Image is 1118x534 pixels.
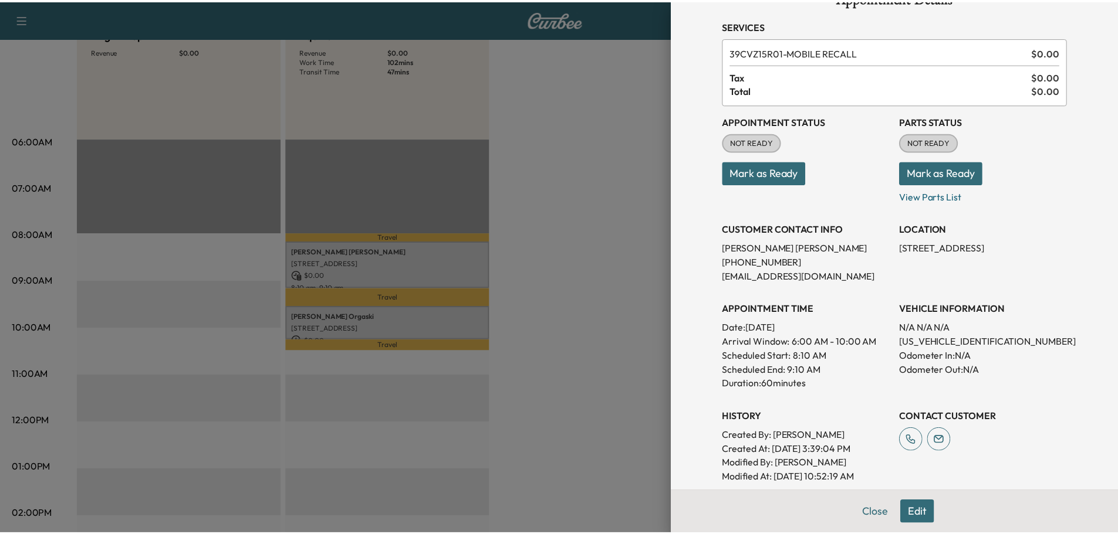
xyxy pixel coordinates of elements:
[906,185,1075,203] p: View Parts List
[728,161,812,185] button: Mark as Ready
[728,471,897,485] p: Modified At : [DATE] 10:52:19 AM
[735,69,1039,83] span: Tax
[728,443,897,457] p: Created At : [DATE] 3:39:04 PM
[906,335,1075,349] p: [US_VEHICLE_IDENTIFICATION_NUMBER]
[906,410,1075,424] h3: CONTACT CUSTOMER
[906,302,1075,316] h3: VEHICLE INFORMATION
[735,83,1039,97] span: Total
[728,410,897,424] h3: History
[728,222,897,236] h3: CUSTOMER CONTACT INFO
[906,222,1075,236] h3: LOCATION
[728,255,897,269] p: [PHONE_NUMBER]
[728,457,897,471] p: Modified By : [PERSON_NAME]
[728,321,897,335] p: Date: [DATE]
[907,137,964,148] span: NOT READY
[728,19,1075,33] h3: Services
[907,501,941,525] button: Edit
[728,349,797,363] p: Scheduled Start:
[906,241,1075,255] p: [STREET_ADDRESS]
[862,501,903,525] button: Close
[728,269,897,283] p: [EMAIL_ADDRESS][DOMAIN_NAME]
[1039,83,1068,97] span: $ 0.00
[728,363,791,377] p: Scheduled End:
[906,114,1075,128] h3: Parts Status
[906,363,1075,377] p: Odometer Out: N/A
[728,377,897,391] p: Duration: 60 minutes
[728,114,897,128] h3: Appointment Status
[906,321,1075,335] p: N/A N/A N/A
[729,137,786,148] span: NOT READY
[728,241,897,255] p: [PERSON_NAME] [PERSON_NAME]
[1039,69,1068,83] span: $ 0.00
[906,349,1075,363] p: Odometer In: N/A
[798,335,883,349] span: 6:00 AM - 10:00 AM
[793,363,827,377] p: 9:10 AM
[1039,45,1068,59] span: $ 0.00
[728,428,897,443] p: Created By : [PERSON_NAME]
[728,335,897,349] p: Arrival Window:
[906,161,990,185] button: Mark as Ready
[799,349,833,363] p: 8:10 AM
[728,302,897,316] h3: APPOINTMENT TIME
[735,45,1035,59] span: MOBILE RECALL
